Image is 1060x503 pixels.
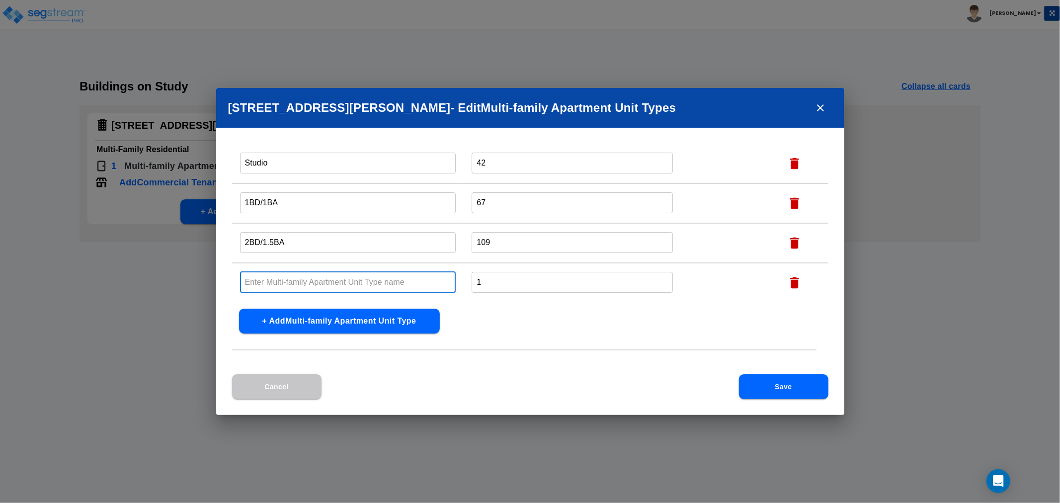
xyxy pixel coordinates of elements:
[739,374,828,399] button: Save
[240,192,456,213] input: Enter Multi-family Apartment Unit Type name
[240,152,456,173] input: Enter Multi-family Apartment Unit Type name
[239,309,440,334] button: + AddMulti-family Apartment Unit Type
[240,271,456,293] input: Enter Multi-family Apartment Unit Type name
[240,232,456,253] input: Enter Multi-family Apartment Unit Type name
[232,374,322,399] button: Cancel
[986,469,1010,493] div: Open Intercom Messenger
[216,88,844,128] h2: [STREET_ADDRESS][PERSON_NAME] - Edit Multi-family Apartment Unit Type s
[809,96,832,120] button: close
